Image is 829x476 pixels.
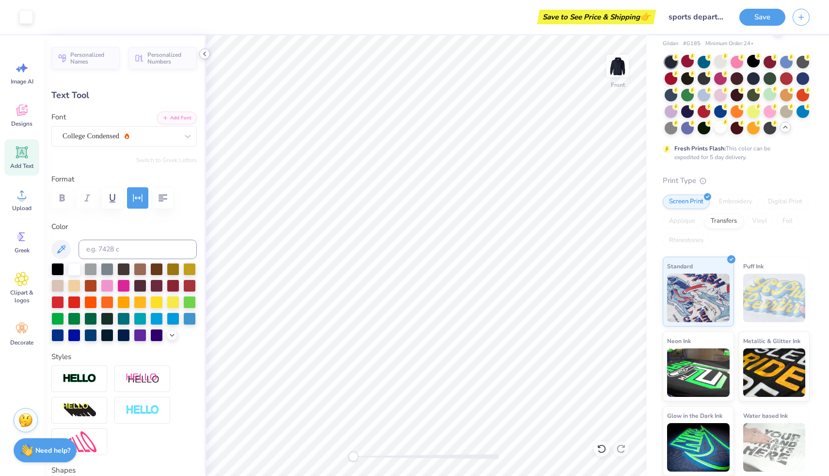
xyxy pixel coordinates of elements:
span: Water based Ink [743,410,788,421]
span: # G185 [683,40,701,48]
div: Vinyl [746,214,773,229]
div: Save to See Price & Shipping [540,10,654,24]
img: Metallic & Glitter Ink [743,348,806,397]
span: Upload [12,204,32,212]
span: Add Text [10,162,33,170]
img: Stroke [63,373,96,384]
label: Font [51,112,66,123]
input: e.g. 7428 c [79,240,197,259]
div: Transfers [704,214,743,229]
div: Foil [776,214,799,229]
span: 👉 [640,11,651,22]
img: Shadow [126,373,159,385]
span: Neon Ink [667,336,691,346]
div: Applique [663,214,701,229]
div: Digital Print [762,195,809,209]
div: Accessibility label [349,452,358,461]
button: Personalized Names [51,47,120,69]
span: Decorate [10,339,33,346]
img: Free Distort [63,431,96,452]
span: Minimum Order: 24 + [705,40,754,48]
span: Personalized Numbers [147,51,191,65]
span: Greek [15,246,30,254]
span: Personalized Names [70,51,114,65]
img: Neon Ink [667,348,730,397]
label: Format [51,174,197,185]
button: Save [739,9,785,26]
div: This color can be expedited for 5 day delivery. [674,144,794,162]
span: Standard [667,261,693,271]
div: Screen Print [663,195,710,209]
div: Rhinestones [663,233,710,248]
div: Embroidery [713,195,759,209]
span: Puff Ink [743,261,764,271]
label: Shapes [51,465,76,476]
strong: Fresh Prints Flash: [674,145,726,152]
button: Add Font [157,112,197,124]
img: Water based Ink [743,423,806,472]
img: Puff Ink [743,274,806,322]
span: Glow in the Dark Ink [667,410,722,421]
button: Switch to Greek Letters [136,156,197,164]
img: 3D Illusion [63,403,96,418]
label: Color [51,221,197,232]
strong: Need help? [35,446,70,455]
img: Standard [667,274,730,322]
div: Front [611,81,625,89]
div: Text Tool [51,89,197,102]
span: Metallic & Glitter Ink [743,336,800,346]
img: Glow in the Dark Ink [667,423,730,472]
img: Negative Space [126,405,159,416]
input: Untitled Design [661,7,732,27]
span: Image AI [11,78,33,85]
span: Clipart & logos [6,289,38,304]
span: Gildan [663,40,678,48]
button: Personalized Numbers [128,47,197,69]
img: Front [608,56,627,76]
label: Styles [51,351,71,362]
span: Designs [11,120,32,128]
div: Print Type [663,175,810,186]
